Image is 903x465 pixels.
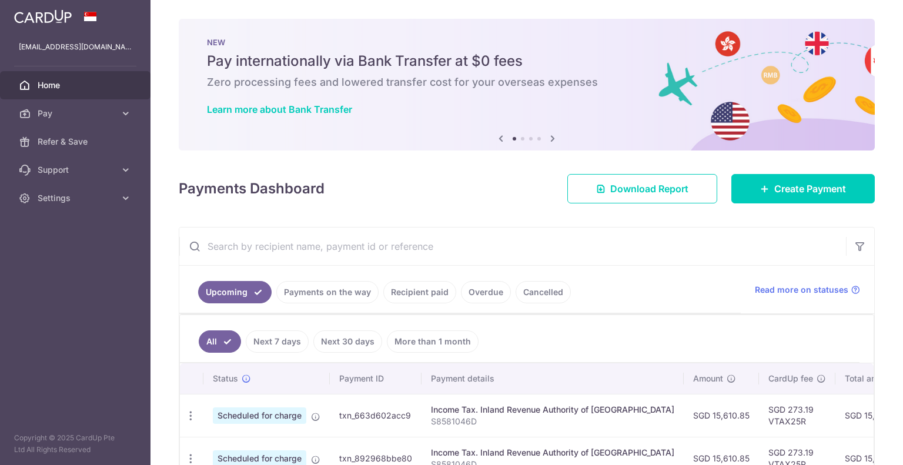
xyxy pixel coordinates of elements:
div: Income Tax. Inland Revenue Authority of [GEOGRAPHIC_DATA] [431,404,674,416]
span: Settings [38,192,115,204]
a: Payments on the way [276,281,379,303]
span: Refer & Save [38,136,115,148]
h5: Pay internationally via Bank Transfer at $0 fees [207,52,847,71]
span: Home [38,79,115,91]
span: Status [213,373,238,384]
p: [EMAIL_ADDRESS][DOMAIN_NAME] [19,41,132,53]
a: Learn more about Bank Transfer [207,103,352,115]
span: Create Payment [774,182,846,196]
span: Read more on statuses [755,284,848,296]
a: Recipient paid [383,281,456,303]
th: Payment ID [330,363,422,394]
img: CardUp [14,9,72,24]
a: Create Payment [731,174,875,203]
h6: Zero processing fees and lowered transfer cost for your overseas expenses [207,75,847,89]
span: Download Report [610,182,688,196]
span: Total amt. [845,373,884,384]
img: Bank transfer banner [179,19,875,150]
a: Next 30 days [313,330,382,353]
span: Pay [38,108,115,119]
a: Next 7 days [246,330,309,353]
p: NEW [207,38,847,47]
a: All [199,330,241,353]
a: Overdue [461,281,511,303]
a: More than 1 month [387,330,479,353]
a: Download Report [567,174,717,203]
a: Read more on statuses [755,284,860,296]
td: SGD 273.19 VTAX25R [759,394,835,437]
a: Cancelled [516,281,571,303]
td: txn_663d602acc9 [330,394,422,437]
span: CardUp fee [768,373,813,384]
th: Payment details [422,363,684,394]
h4: Payments Dashboard [179,178,325,199]
span: Scheduled for charge [213,407,306,424]
p: S8581046D [431,416,674,427]
input: Search by recipient name, payment id or reference [179,228,846,265]
a: Upcoming [198,281,272,303]
td: SGD 15,610.85 [684,394,759,437]
span: Support [38,164,115,176]
div: Income Tax. Inland Revenue Authority of [GEOGRAPHIC_DATA] [431,447,674,459]
span: Amount [693,373,723,384]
